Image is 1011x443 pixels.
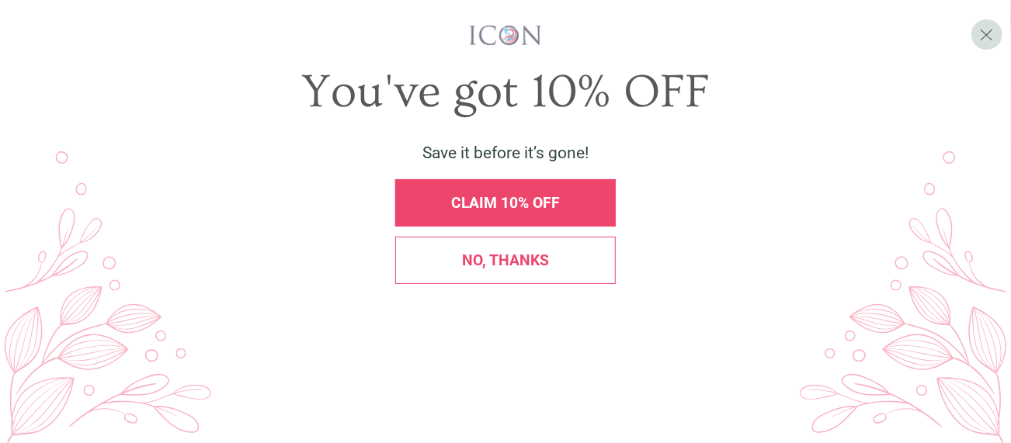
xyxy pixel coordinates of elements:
[980,24,994,44] span: X
[451,194,560,212] span: CLAIM 10% OFF
[301,65,710,119] span: You've got 10% OFF
[462,251,549,269] span: No, thanks
[467,24,544,47] img: iconwallstickersl_1754656298800.png
[422,144,589,162] span: Save it before it’s gone!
